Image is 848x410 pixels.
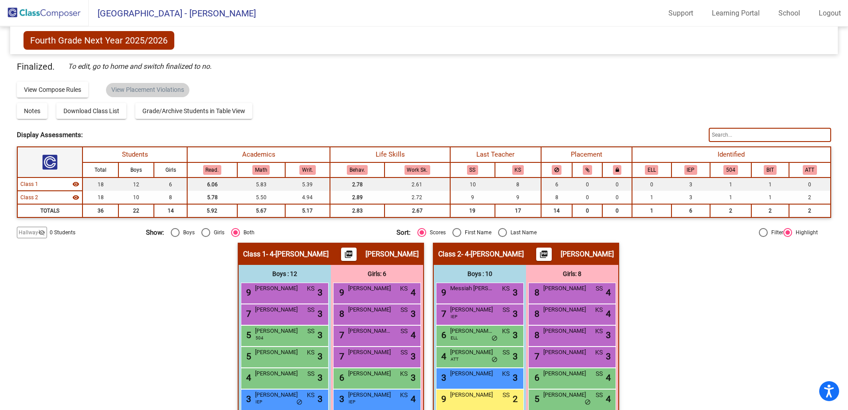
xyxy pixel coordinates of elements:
span: 3 [318,350,322,363]
mat-chip: View Placement Violations [106,83,189,97]
span: [PERSON_NAME] [255,390,299,399]
span: do_not_disturb_alt [491,335,498,342]
button: BIT [764,165,777,175]
span: SS [503,305,510,315]
button: View Compose Rules [17,82,88,98]
span: [PERSON_NAME] [255,369,299,378]
td: 10 [118,191,154,204]
span: Messiah [PERSON_NAME] [450,284,495,293]
a: School [771,6,807,20]
td: 1 [632,204,671,217]
td: 9 [450,191,495,204]
span: SS [400,327,408,336]
span: [PERSON_NAME] [450,305,495,314]
span: [PERSON_NAME] [543,390,588,399]
span: [PERSON_NAME] [543,348,588,357]
td: 19 [450,204,495,217]
span: SS [503,348,510,357]
button: ATT [803,165,817,175]
td: 6 [671,204,710,217]
span: - 4-[PERSON_NAME] [266,250,329,259]
span: KS [400,369,408,378]
span: 4 [411,328,416,342]
td: 0 [572,191,602,204]
span: 4 [606,371,611,384]
a: Support [661,6,700,20]
th: Keep with teacher [602,162,632,177]
span: [PERSON_NAME] [255,348,299,357]
button: Notes [17,103,47,119]
span: 4 [606,286,611,299]
td: 3 [671,191,710,204]
span: 3 [606,350,611,363]
mat-icon: picture_as_pdf [538,250,549,262]
span: Class 2 [438,250,461,259]
button: IEP [684,165,698,175]
span: do_not_disturb_alt [491,356,498,363]
span: [PERSON_NAME] [561,250,614,259]
th: Attendance concern (more than 18 days absent) [789,162,831,177]
td: 17 [495,204,541,217]
button: Download Class List [56,103,126,119]
span: Class 1 [20,180,38,188]
td: 0 [602,177,632,191]
mat-radio-group: Select an option [397,228,641,237]
td: 2 [789,191,831,204]
div: Boys [180,229,195,237]
span: SS [503,390,510,400]
span: ATT [451,356,459,363]
span: KS [502,284,510,293]
td: 5.67 [237,204,285,217]
span: 3 [513,371,518,384]
span: KS [595,348,603,357]
span: 3 [318,392,322,406]
th: English Language Learner [632,162,671,177]
td: 1 [710,177,751,191]
td: 0 [789,177,831,191]
td: 1 [632,191,671,204]
span: 4 [411,392,416,406]
div: Filter [768,229,783,237]
a: Learning Portal [705,6,767,20]
span: 6 [532,372,539,383]
span: 3 [337,394,344,404]
span: [PERSON_NAME] [PERSON_NAME] [450,327,495,335]
span: KS [502,369,510,378]
td: 2.72 [385,191,450,204]
td: 2.61 [385,177,450,191]
td: 0 [572,177,602,191]
th: 504 Plan [710,162,751,177]
mat-icon: visibility [72,194,79,201]
td: 5.92 [187,204,237,217]
td: 14 [541,204,572,217]
span: 3 [318,286,322,299]
td: 5.78 [187,191,237,204]
span: 3 [411,307,416,320]
span: 6 [337,372,344,383]
span: 3 [318,371,322,384]
td: Terri Sandoval - 4-Sandoval [17,177,82,191]
td: 18 [82,177,119,191]
span: SS [307,305,314,315]
span: KS [307,348,314,357]
span: 3 [318,328,322,342]
button: Print Students Details [536,248,552,261]
span: [PERSON_NAME] Major [348,327,393,335]
span: 9 [337,287,344,298]
span: [PERSON_NAME] [348,305,393,314]
th: Placement [541,147,632,162]
td: 6 [154,177,187,191]
button: Work Sk. [404,165,431,175]
span: Grade/Archive Students in Table View [142,107,245,114]
th: Katelynn Schabauer [495,162,541,177]
span: 4 [606,307,611,320]
th: Girls [154,162,187,177]
td: 8 [495,177,541,191]
mat-radio-group: Select an option [146,228,390,237]
td: Jamie Johnson - 4-Johnson [17,191,82,204]
span: 5 [244,330,251,340]
th: Last Teacher [450,147,541,162]
span: [PERSON_NAME] [543,305,588,314]
span: 7 [439,308,446,319]
td: 1 [751,191,789,204]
